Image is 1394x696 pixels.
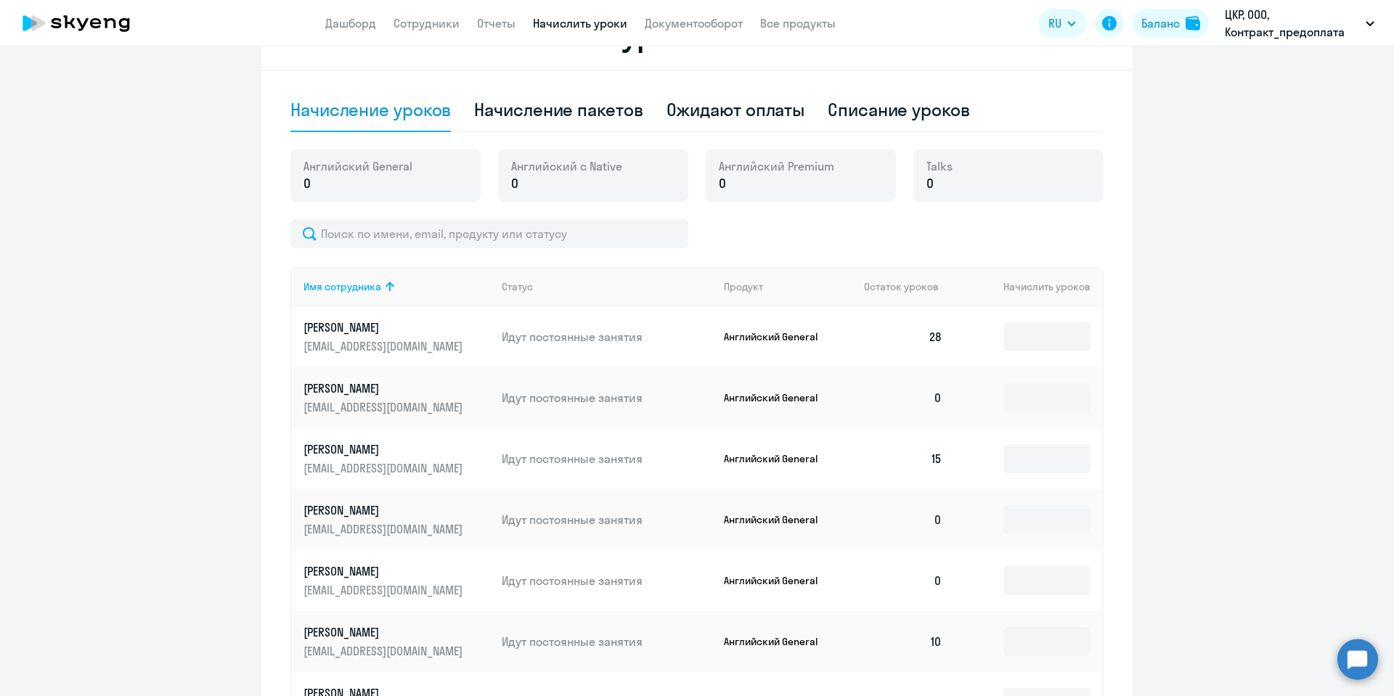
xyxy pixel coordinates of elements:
[502,634,712,650] p: Идут постоянные занятия
[719,158,834,174] span: Английский Premium
[667,98,805,121] div: Ожидают оплаты
[303,319,490,354] a: [PERSON_NAME][EMAIL_ADDRESS][DOMAIN_NAME]
[1048,15,1061,32] span: RU
[502,329,712,345] p: Идут постоянные занятия
[303,158,412,174] span: Английский General
[724,330,833,343] p: Английский General
[926,158,953,174] span: Talks
[502,280,533,293] div: Статус
[1141,15,1180,32] div: Баланс
[303,338,466,354] p: [EMAIL_ADDRESS][DOMAIN_NAME]
[511,174,518,193] span: 0
[477,16,515,30] a: Отчеты
[852,306,954,367] td: 28
[1225,6,1360,41] p: ЦКР, ООО, Контракт_предоплата
[645,16,743,30] a: Документооборот
[303,624,466,640] p: [PERSON_NAME]
[303,502,490,537] a: [PERSON_NAME][EMAIL_ADDRESS][DOMAIN_NAME]
[1186,16,1200,30] img: balance
[502,390,712,406] p: Идут постоянные занятия
[852,489,954,550] td: 0
[303,174,311,193] span: 0
[303,624,490,659] a: [PERSON_NAME][EMAIL_ADDRESS][DOMAIN_NAME]
[852,611,954,672] td: 10
[1218,6,1382,41] button: ЦКР, ООО, Контракт_предоплата
[1038,9,1086,38] button: RU
[724,391,833,404] p: Английский General
[502,512,712,528] p: Идут постоянные занятия
[303,563,490,598] a: [PERSON_NAME][EMAIL_ADDRESS][DOMAIN_NAME]
[303,521,466,537] p: [EMAIL_ADDRESS][DOMAIN_NAME]
[290,17,1104,52] h2: Начисление и списание уроков
[724,574,833,587] p: Английский General
[303,460,466,476] p: [EMAIL_ADDRESS][DOMAIN_NAME]
[303,319,466,335] p: [PERSON_NAME]
[502,280,712,293] div: Статус
[325,16,376,30] a: Дашборд
[864,280,939,293] span: Остаток уроков
[852,550,954,611] td: 0
[724,452,833,465] p: Английский General
[719,174,726,193] span: 0
[926,174,934,193] span: 0
[1133,9,1209,38] button: Балансbalance
[502,573,712,589] p: Идут постоянные занятия
[724,280,853,293] div: Продукт
[864,280,954,293] div: Остаток уроков
[724,280,763,293] div: Продукт
[724,513,833,526] p: Английский General
[303,441,490,476] a: [PERSON_NAME][EMAIL_ADDRESS][DOMAIN_NAME]
[303,643,466,659] p: [EMAIL_ADDRESS][DOMAIN_NAME]
[852,428,954,489] td: 15
[760,16,836,30] a: Все продукты
[303,399,466,415] p: [EMAIL_ADDRESS][DOMAIN_NAME]
[724,635,833,648] p: Английский General
[954,267,1102,306] th: Начислить уроков
[394,16,460,30] a: Сотрудники
[303,502,466,518] p: [PERSON_NAME]
[303,563,466,579] p: [PERSON_NAME]
[852,367,954,428] td: 0
[303,582,466,598] p: [EMAIL_ADDRESS][DOMAIN_NAME]
[828,98,970,121] div: Списание уроков
[303,280,381,293] div: Имя сотрудника
[502,451,712,467] p: Идут постоянные занятия
[303,380,466,396] p: [PERSON_NAME]
[533,16,627,30] a: Начислить уроки
[511,158,622,174] span: Английский с Native
[303,380,490,415] a: [PERSON_NAME][EMAIL_ADDRESS][DOMAIN_NAME]
[290,219,688,248] input: Поиск по имени, email, продукту или статусу
[303,441,466,457] p: [PERSON_NAME]
[474,98,643,121] div: Начисление пакетов
[290,98,451,121] div: Начисление уроков
[303,280,490,293] div: Имя сотрудника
